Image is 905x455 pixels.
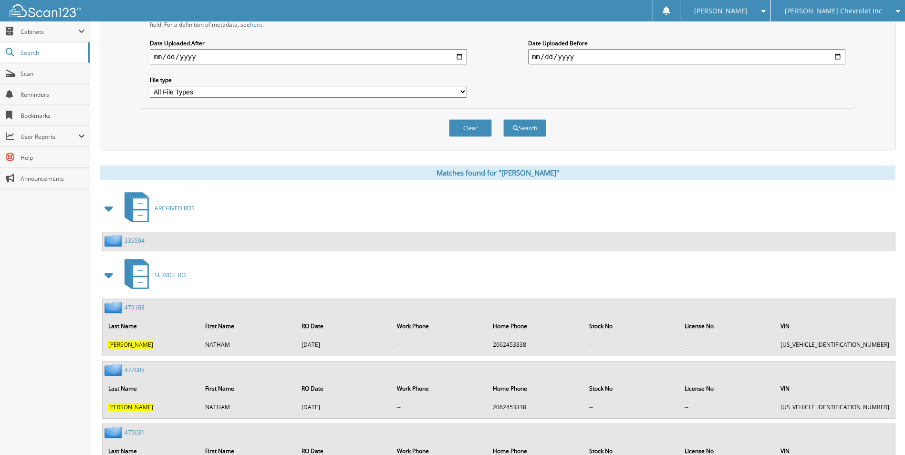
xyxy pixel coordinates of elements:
[104,235,125,247] img: folder2.png
[100,165,895,180] div: Matches found for "[PERSON_NAME]"
[150,76,467,84] label: File type
[21,154,85,162] span: Help
[776,337,894,352] td: [US_VEHICLE_IDENTIFICATION_NUMBER]
[10,4,81,17] img: scan123-logo-white.svg
[449,119,492,137] button: Clear
[785,8,882,14] span: [PERSON_NAME] Chevrolet Inc
[297,337,392,352] td: [DATE]
[104,316,199,336] th: Last Name
[528,49,845,64] input: end
[119,256,186,294] a: SERVICE RO
[392,337,487,352] td: --
[488,316,583,336] th: Home Phone
[680,399,775,415] td: --
[297,399,392,415] td: [DATE]
[125,303,145,311] a: 479168
[108,341,153,349] span: [PERSON_NAME]
[104,301,125,313] img: folder2.png
[503,119,546,137] button: Search
[119,189,195,227] a: ARCHIVED ROS
[21,133,78,141] span: User Reports
[125,366,145,374] a: 477005
[584,379,679,398] th: Stock No
[200,399,295,415] td: NATHAM
[150,39,467,47] label: Date Uploaded After
[108,403,153,411] span: [PERSON_NAME]
[392,399,487,415] td: --
[250,21,262,29] a: here
[21,70,85,78] span: Scan
[776,399,894,415] td: [US_VEHICLE_IDENTIFICATION_NUMBER]
[21,175,85,183] span: Announcements
[125,428,145,436] a: 475031
[104,426,125,438] img: folder2.png
[392,316,487,336] th: Work Phone
[104,364,125,376] img: folder2.png
[104,379,199,398] th: Last Name
[21,112,85,120] span: Bookmarks
[21,91,85,99] span: Reminders
[125,237,145,245] a: 335594
[155,271,186,279] span: SERVICE RO
[528,39,845,47] label: Date Uploaded Before
[150,49,467,64] input: start
[680,379,775,398] th: License No
[680,337,775,352] td: --
[694,8,748,14] span: [PERSON_NAME]
[200,337,295,352] td: NATHAM
[488,379,583,398] th: Home Phone
[155,204,195,212] span: ARCHIVED ROS
[297,379,392,398] th: RO Date
[392,379,487,398] th: Work Phone
[488,337,583,352] td: 2062453338
[200,379,295,398] th: First Name
[488,399,583,415] td: 2062453338
[776,379,894,398] th: VIN
[680,316,775,336] th: License No
[21,49,83,57] span: Search
[584,316,679,336] th: Stock No
[584,337,679,352] td: --
[200,316,295,336] th: First Name
[776,316,894,336] th: VIN
[584,399,679,415] td: --
[297,316,392,336] th: RO Date
[21,28,78,36] span: Cabinets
